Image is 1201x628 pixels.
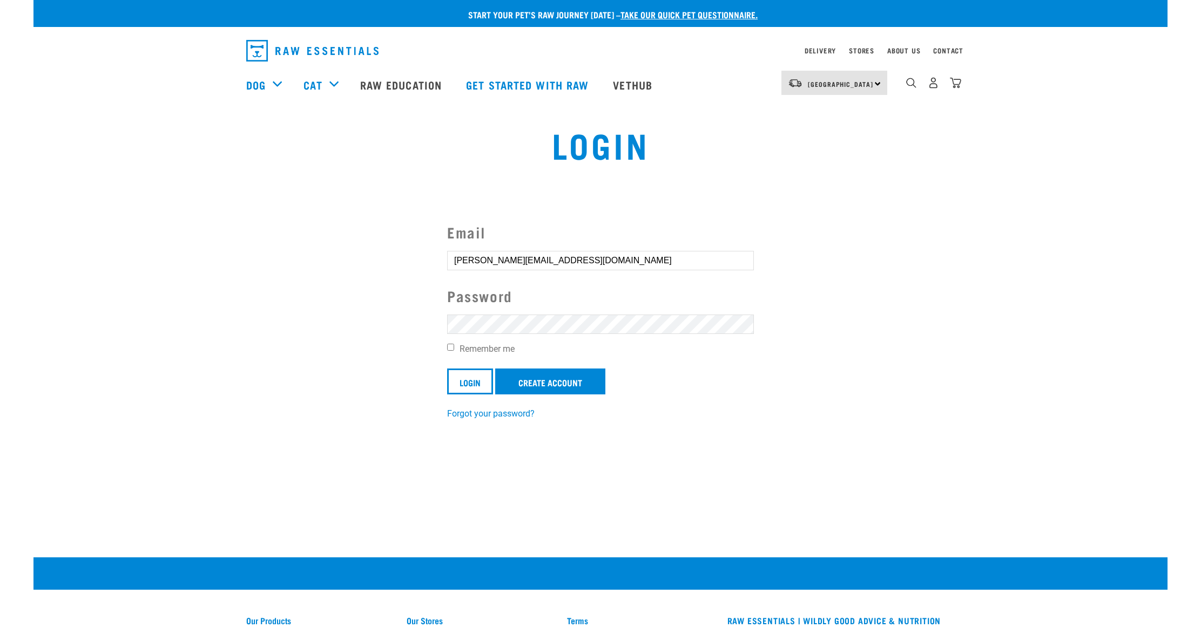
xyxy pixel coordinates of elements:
[447,408,535,419] a: Forgot your password?
[246,616,394,625] a: Our Products
[42,8,1176,21] p: Start your pet’s raw journey [DATE] –
[246,125,955,163] h1: Login
[788,78,802,88] img: van-moving.png
[33,63,1168,106] nav: dropdown navigation
[447,221,754,243] label: Email
[928,77,939,88] img: user.png
[447,344,454,351] input: Remember me
[407,616,554,625] a: Our Stores
[455,63,602,106] a: Get started with Raw
[447,343,754,356] label: Remember me
[887,49,920,52] a: About Us
[906,78,916,88] img: home-icon-1@2x.png
[602,63,666,106] a: Vethub
[246,40,379,62] img: Raw Essentials Logo
[447,368,493,394] input: Login
[849,49,874,52] a: Stores
[933,49,963,52] a: Contact
[727,616,955,625] h3: RAW ESSENTIALS | Wildly Good Advice & Nutrition
[447,285,754,307] label: Password
[805,49,836,52] a: Delivery
[238,36,963,66] nav: dropdown navigation
[349,63,455,106] a: Raw Education
[495,368,605,394] a: Create Account
[620,12,758,17] a: take our quick pet questionnaire.
[567,616,714,625] a: Terms
[950,77,961,88] img: home-icon@2x.png
[246,77,266,93] a: Dog
[303,77,322,93] a: Cat
[808,82,873,86] span: [GEOGRAPHIC_DATA]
